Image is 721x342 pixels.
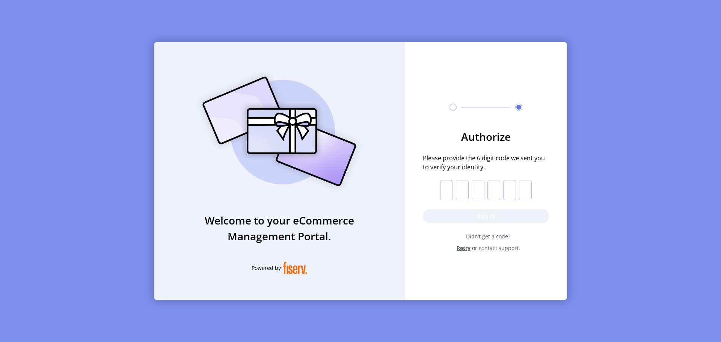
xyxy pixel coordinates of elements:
[423,129,549,145] h3: Authorize
[423,154,549,172] span: Please provide the 6 digit code we sent you to verify your identity.
[472,244,520,252] span: or contact support.
[154,212,405,244] h3: Welcome to your eCommerce Management Portal.
[252,264,281,272] span: Powered by
[427,232,549,240] span: Didn’t get a code?
[191,68,368,194] img: card_Illustration.svg
[457,244,471,252] span: Retry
